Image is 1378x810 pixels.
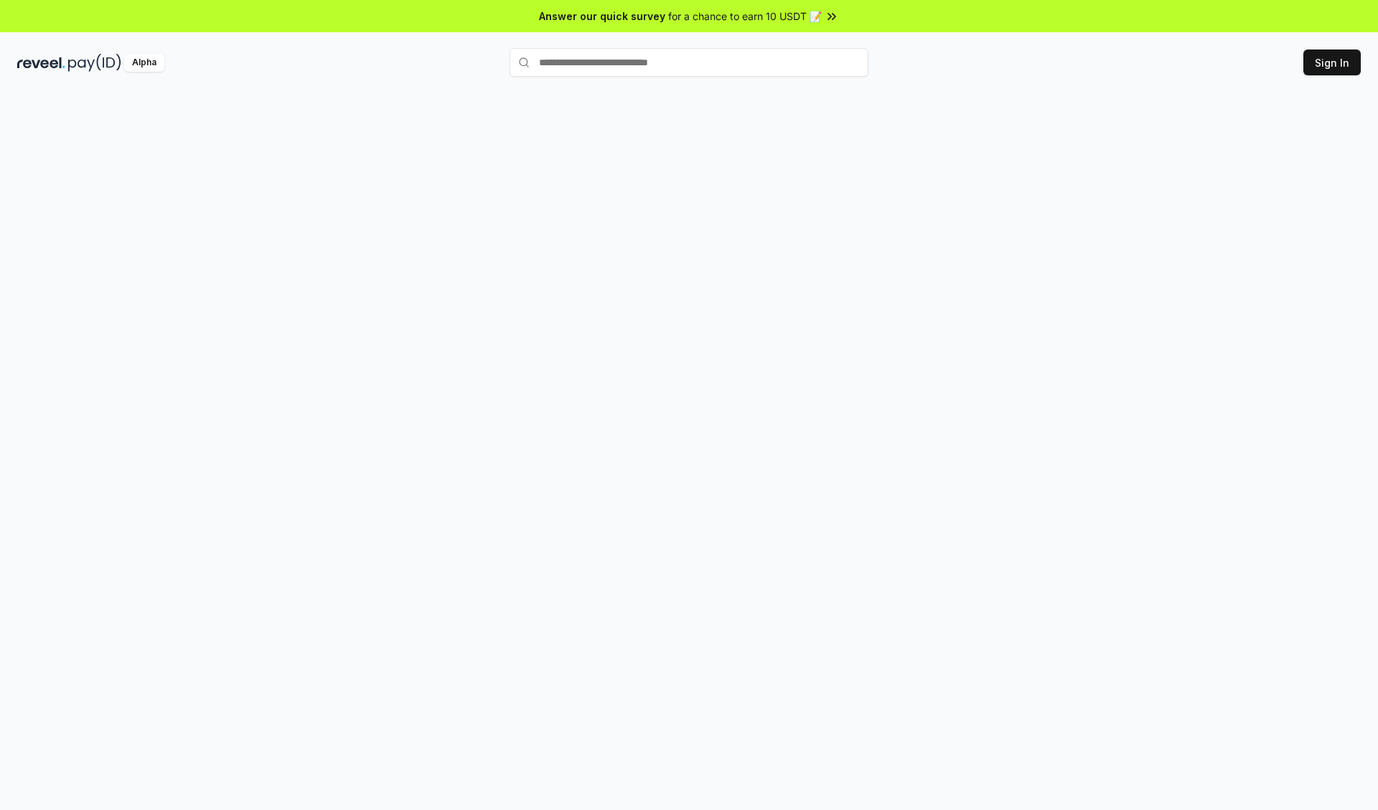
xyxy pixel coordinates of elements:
span: for a chance to earn 10 USDT 📝 [668,9,822,24]
span: Answer our quick survey [539,9,665,24]
img: reveel_dark [17,54,65,72]
div: Alpha [124,54,164,72]
img: pay_id [68,54,121,72]
button: Sign In [1303,50,1361,75]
